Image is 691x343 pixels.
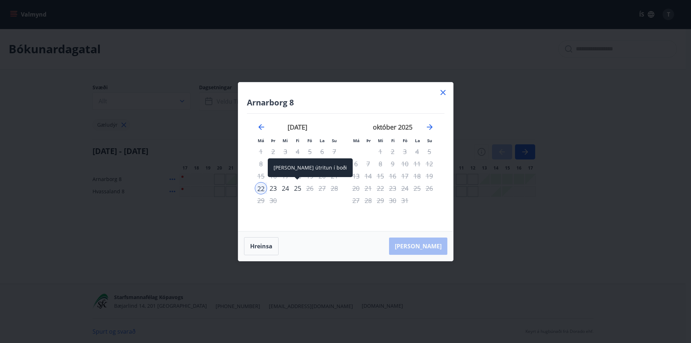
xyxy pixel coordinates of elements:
[255,182,267,194] div: 22
[391,138,395,143] small: Fi
[283,138,288,143] small: Mi
[255,158,267,170] td: Not available. mánudagur, 8. september 2025
[362,158,374,170] td: Not available. þriðjudagur, 7. október 2025
[423,158,435,170] td: Not available. sunnudagur, 12. október 2025
[288,123,307,131] strong: [DATE]
[279,182,292,194] div: 24
[267,194,279,207] td: Not available. þriðjudagur, 30. september 2025
[350,194,362,207] td: Not available. mánudagur, 27. október 2025
[411,170,423,182] td: Not available. laugardagur, 18. október 2025
[328,158,340,170] td: Not available. sunnudagur, 14. september 2025
[423,145,435,158] td: Not available. sunnudagur, 5. október 2025
[399,194,411,207] td: Not available. föstudagur, 31. október 2025
[271,138,275,143] small: Þr
[373,123,412,131] strong: október 2025
[304,182,316,194] td: Not available. föstudagur, 26. september 2025
[415,138,420,143] small: La
[292,145,304,158] td: Not available. fimmtudagur, 4. september 2025
[374,145,387,158] td: Not available. miðvikudagur, 1. október 2025
[268,158,353,177] div: [PERSON_NAME] útritun í boði
[374,194,387,207] td: Not available. miðvikudagur, 29. október 2025
[267,170,279,182] td: Not available. þriðjudagur, 16. september 2025
[320,138,325,143] small: La
[255,145,267,158] td: Not available. mánudagur, 1. september 2025
[247,114,444,222] div: Calendar
[362,170,374,182] td: Not available. þriðjudagur, 14. október 2025
[425,123,434,131] div: Move forward to switch to the next month.
[387,145,399,158] td: Not available. fimmtudagur, 2. október 2025
[316,182,328,194] td: Not available. laugardagur, 27. september 2025
[247,97,444,108] h4: Arnarborg 8
[366,138,371,143] small: Þr
[292,182,304,194] td: Choose fimmtudagur, 25. september 2025 as your check-out date. It’s available.
[399,158,411,170] td: Not available. föstudagur, 10. október 2025
[316,158,328,170] td: Not available. laugardagur, 13. september 2025
[258,138,264,143] small: Má
[411,145,423,158] td: Not available. laugardagur, 4. október 2025
[387,145,399,158] div: Aðeins útritun í boði
[399,145,411,158] td: Not available. föstudagur, 3. október 2025
[316,145,328,158] td: Not available. laugardagur, 6. september 2025
[411,182,423,194] td: Not available. laugardagur, 25. október 2025
[257,123,266,131] div: Move backward to switch to the previous month.
[279,182,292,194] td: Choose miðvikudagur, 24. september 2025 as your check-out date. It’s available.
[332,138,337,143] small: Su
[267,182,279,194] div: 23
[292,158,304,170] td: Not available. fimmtudagur, 11. september 2025
[378,138,383,143] small: Mi
[387,182,399,194] td: Not available. fimmtudagur, 23. október 2025
[374,158,387,170] td: Not available. miðvikudagur, 8. október 2025
[304,145,316,158] td: Not available. föstudagur, 5. september 2025
[403,138,407,143] small: Fö
[328,182,340,194] td: Not available. sunnudagur, 28. september 2025
[353,138,360,143] small: Má
[255,194,267,207] td: Not available. mánudagur, 29. september 2025
[328,145,340,158] td: Not available. sunnudagur, 7. september 2025
[362,182,374,194] td: Not available. þriðjudagur, 21. október 2025
[399,170,411,182] td: Not available. föstudagur, 17. október 2025
[399,182,411,194] div: Aðeins útritun í boði
[279,158,292,170] td: Not available. miðvikudagur, 10. september 2025
[307,138,312,143] small: Fö
[350,170,362,182] td: Not available. mánudagur, 13. október 2025
[362,194,374,207] td: Not available. þriðjudagur, 28. október 2025
[411,158,423,170] td: Not available. laugardagur, 11. október 2025
[350,182,362,194] td: Not available. mánudagur, 20. október 2025
[423,170,435,182] td: Not available. sunnudagur, 19. október 2025
[296,138,299,143] small: Fi
[267,145,279,158] td: Not available. þriðjudagur, 2. september 2025
[423,182,435,194] td: Not available. sunnudagur, 26. október 2025
[374,170,387,182] td: Not available. miðvikudagur, 15. október 2025
[244,237,279,255] button: Hreinsa
[399,194,411,207] div: Aðeins útritun í boði
[255,182,267,194] td: Selected as start date. mánudagur, 22. september 2025
[279,145,292,158] td: Not available. miðvikudagur, 3. september 2025
[427,138,432,143] small: Su
[255,170,267,182] td: Not available. mánudagur, 15. september 2025
[387,194,399,207] td: Not available. fimmtudagur, 30. október 2025
[399,170,411,182] div: Aðeins útritun í boði
[399,158,411,170] div: Aðeins útritun í boði
[304,158,316,170] td: Not available. föstudagur, 12. september 2025
[350,158,362,170] td: Not available. mánudagur, 6. október 2025
[374,182,387,194] td: Not available. miðvikudagur, 22. október 2025
[399,182,411,194] td: Not available. föstudagur, 24. október 2025
[292,182,304,194] div: Aðeins útritun í boði
[267,182,279,194] td: Choose þriðjudagur, 23. september 2025 as your check-out date. It’s available.
[387,170,399,182] td: Not available. fimmtudagur, 16. október 2025
[387,158,399,170] td: Not available. fimmtudagur, 9. október 2025
[267,158,279,170] td: Not available. þriðjudagur, 9. september 2025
